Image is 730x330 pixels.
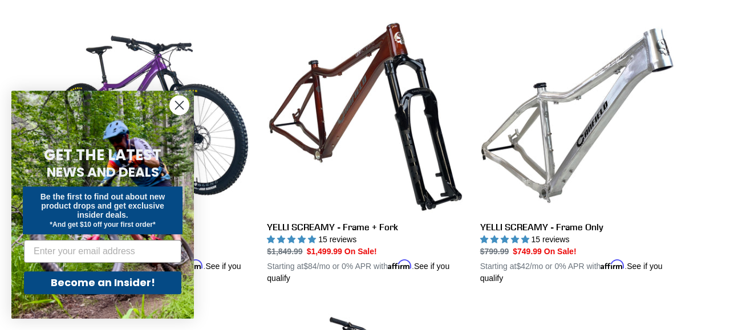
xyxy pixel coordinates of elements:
[24,271,181,294] button: Become an Insider!
[40,192,165,219] span: Be the first to find out about new product drops and get exclusive insider deals.
[47,163,159,181] span: NEWS AND DEALS
[50,221,155,229] span: *And get $10 off your first order*
[169,95,189,115] button: Close dialog
[24,240,181,263] input: Enter your email address
[44,145,161,165] span: GET THE LATEST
